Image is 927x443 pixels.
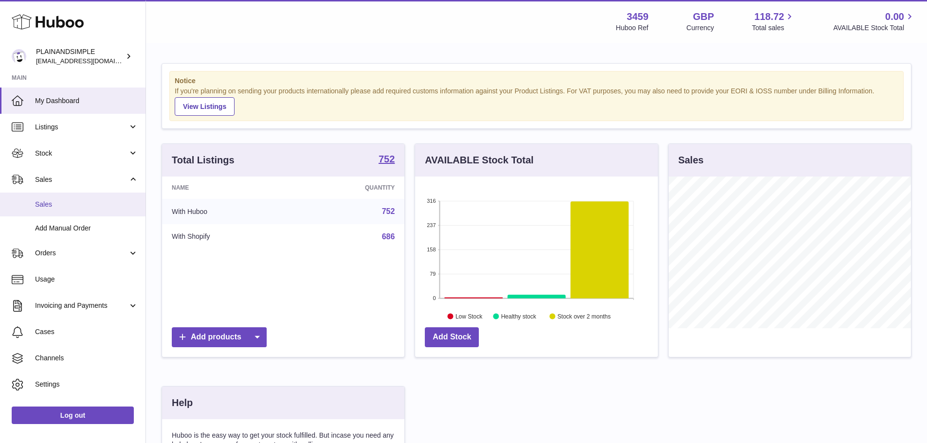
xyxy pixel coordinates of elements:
td: With Shopify [162,224,293,249]
h3: AVAILABLE Stock Total [425,154,533,167]
div: Huboo Ref [616,23,649,33]
span: Total sales [752,23,795,33]
span: Usage [35,275,138,284]
text: 79 [430,271,436,277]
span: Listings [35,123,128,132]
th: Quantity [293,177,405,199]
img: internalAdmin-3459@internal.huboo.com [12,49,26,64]
text: 0 [433,295,436,301]
a: 686 [382,232,395,241]
span: 118.72 [754,10,784,23]
strong: 752 [379,154,395,164]
h3: Total Listings [172,154,235,167]
a: 752 [382,207,395,215]
text: 316 [427,198,436,204]
span: [EMAIL_ADDRESS][DOMAIN_NAME] [36,57,143,65]
text: 158 [427,247,436,252]
div: PLAINANDSIMPLE [36,47,124,66]
a: 752 [379,154,395,166]
span: Sales [35,175,128,184]
span: Invoicing and Payments [35,301,128,310]
strong: GBP [693,10,714,23]
span: Sales [35,200,138,209]
span: Stock [35,149,128,158]
td: With Huboo [162,199,293,224]
span: AVAILABLE Stock Total [833,23,915,33]
a: Add Stock [425,327,479,347]
a: 0.00 AVAILABLE Stock Total [833,10,915,33]
a: 118.72 Total sales [752,10,795,33]
strong: Notice [175,76,898,86]
span: 0.00 [885,10,904,23]
strong: 3459 [627,10,649,23]
span: Cases [35,327,138,337]
text: Low Stock [455,313,483,319]
h3: Sales [678,154,704,167]
text: 237 [427,222,436,228]
a: View Listings [175,97,235,116]
text: Stock over 2 months [558,313,611,319]
span: Channels [35,354,138,363]
span: Add Manual Order [35,224,138,233]
span: Orders [35,248,128,258]
th: Name [162,177,293,199]
div: If you're planning on sending your products internationally please add required customs informati... [175,87,898,116]
a: Add products [172,327,267,347]
span: My Dashboard [35,96,138,106]
span: Settings [35,380,138,389]
a: Log out [12,407,134,424]
div: Currency [687,23,714,33]
h3: Help [172,396,193,409]
text: Healthy stock [501,313,537,319]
